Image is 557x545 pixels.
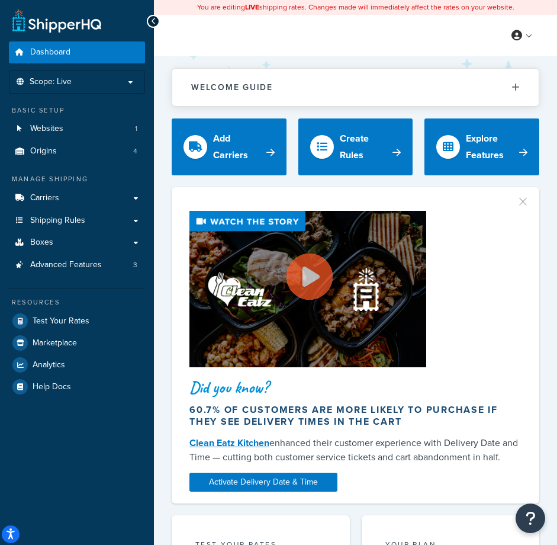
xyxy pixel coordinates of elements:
div: 60.7% of customers are more likely to purchase if they see delivery times in the cart [189,404,521,428]
div: enhanced their customer experience with Delivery Date and Time — cutting both customer service ti... [189,436,521,464]
a: Activate Delivery Date & Time [189,473,337,492]
a: Carriers [9,187,145,209]
div: Basic Setup [9,105,145,116]
span: Websites [30,124,63,134]
span: 4 [133,146,137,156]
div: Create Rules [340,130,393,163]
span: Carriers [30,193,59,203]
span: Test Your Rates [33,316,89,326]
h2: Welcome Guide [191,83,273,92]
button: Welcome Guide [172,69,539,106]
a: Add Carriers [172,118,286,175]
button: Open Resource Center [516,504,545,533]
span: 3 [133,260,137,270]
a: Clean Eatz Kitchen [189,436,269,450]
li: Advanced Features [9,254,145,276]
span: Scope: Live [30,77,72,87]
a: Explore Features [424,118,539,175]
span: Help Docs [33,382,71,392]
div: Resources [9,297,145,307]
span: Analytics [33,360,65,370]
a: Test Your Rates [9,310,145,332]
span: Advanced Features [30,260,102,270]
span: Marketplace [33,338,77,348]
img: Video thumbnail [189,211,426,367]
a: Analytics [9,354,145,376]
a: Advanced Features3 [9,254,145,276]
span: Boxes [30,238,53,248]
span: Origins [30,146,57,156]
div: Add Carriers [213,130,266,163]
a: Marketplace [9,332,145,354]
li: Websites [9,118,145,140]
a: Dashboard [9,41,145,63]
a: Boxes [9,232,145,254]
span: 1 [135,124,137,134]
a: Help Docs [9,376,145,397]
a: Websites1 [9,118,145,140]
span: Shipping Rules [30,216,85,226]
div: Explore Features [466,130,519,163]
a: Create Rules [298,118,413,175]
b: LIVE [245,2,259,12]
a: Shipping Rules [9,210,145,232]
div: Did you know? [189,379,521,396]
span: Dashboard [30,47,70,57]
div: Manage Shipping [9,174,145,184]
a: Origins4 [9,140,145,162]
li: Origins [9,140,145,162]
